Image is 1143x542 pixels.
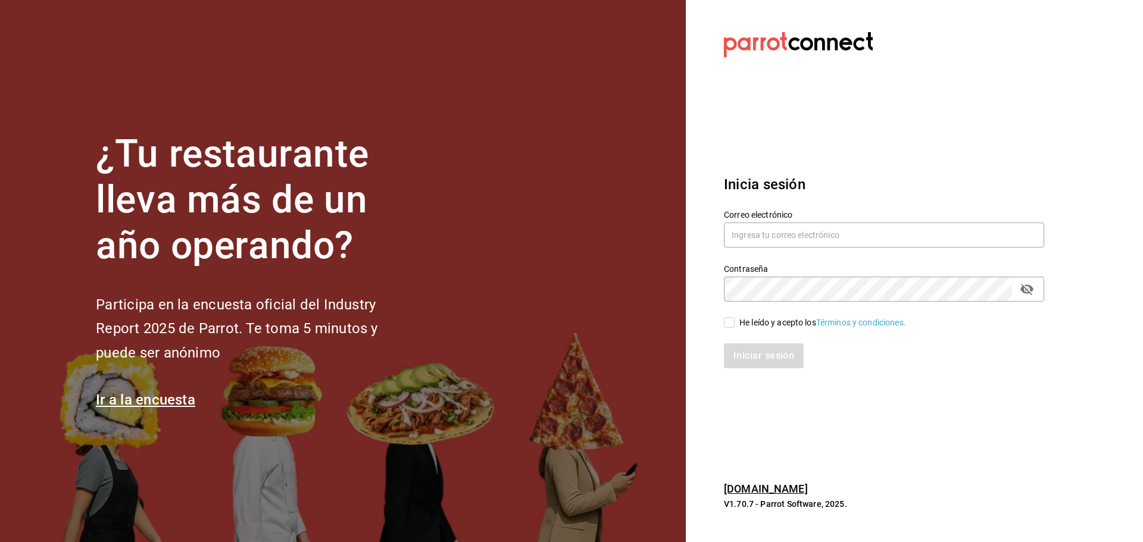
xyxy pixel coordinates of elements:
[724,174,1044,195] h3: Inicia sesión
[724,223,1044,247] input: Ingresa tu correo electrónico
[1017,279,1037,299] button: passwordField
[724,498,1044,510] p: V1.70.7 - Parrot Software, 2025.
[96,391,195,408] a: Ir a la encuesta
[816,318,906,327] a: Términos y condiciones.
[96,293,417,365] h2: Participa en la encuesta oficial del Industry Report 2025 de Parrot. Te toma 5 minutos y puede se...
[96,131,417,268] h1: ¿Tu restaurante lleva más de un año operando?
[724,211,1044,219] label: Correo electrónico
[724,265,1044,273] label: Contraseña
[724,483,808,495] a: [DOMAIN_NAME]
[739,317,906,329] div: He leído y acepto los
